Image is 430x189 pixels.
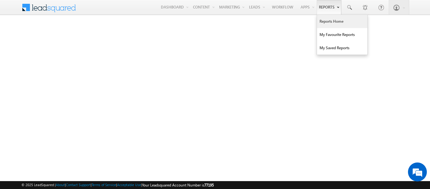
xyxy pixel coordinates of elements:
img: d_60004797649_company_0_60004797649 [11,33,26,41]
textarea: Type your message and hit 'Enter' [8,58,115,140]
span: 77195 [204,183,214,187]
a: Acceptable Use [117,183,141,187]
em: Start Chat [86,146,114,154]
div: Chat with us now [33,33,106,41]
span: © 2025 LeadSquared | | | | | [21,182,214,188]
a: Reports Home [317,15,367,28]
div: Minimize live chat window [103,3,118,18]
span: Your Leadsquared Account Number is [142,183,214,187]
a: My Saved Reports [317,41,367,55]
a: My Favourite Reports [317,28,367,41]
a: About [56,183,65,187]
a: Terms of Service [92,183,116,187]
a: Contact Support [66,183,91,187]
